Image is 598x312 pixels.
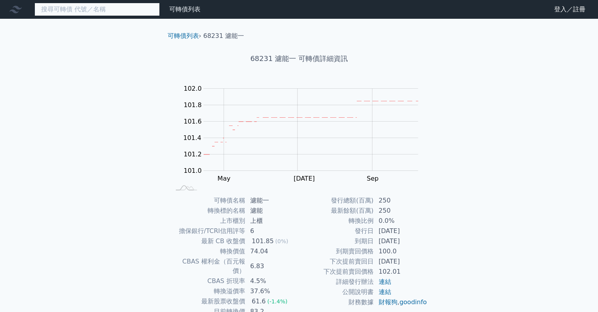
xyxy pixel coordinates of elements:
[374,256,428,267] td: [DATE]
[246,216,299,226] td: 上櫃
[374,216,428,226] td: 0.0%
[171,216,246,226] td: 上市櫃別
[183,134,201,142] tspan: 101.4
[171,236,246,246] td: 最新 CB 收盤價
[171,246,246,256] td: 轉換價值
[34,3,160,16] input: 搜尋可轉債 代號／名稱
[246,246,299,256] td: 74.04
[184,101,202,109] tspan: 101.8
[299,246,374,256] td: 到期賣回價格
[374,267,428,277] td: 102.01
[299,195,374,206] td: 發行總額(百萬)
[217,175,230,182] tspan: May
[250,237,275,246] div: 101.85
[246,276,299,286] td: 4.5%
[184,167,202,174] tspan: 101.0
[299,287,374,297] td: 公開說明書
[171,276,246,286] td: CBAS 折現率
[171,296,246,307] td: 最新股票收盤價
[184,85,202,92] tspan: 102.0
[171,195,246,206] td: 可轉債名稱
[171,226,246,236] td: 擔保銀行/TCRI信用評等
[299,297,374,307] td: 財務數據
[168,31,201,41] li: ›
[367,175,379,182] tspan: Sep
[374,297,428,307] td: ,
[374,246,428,256] td: 100.0
[299,226,374,236] td: 發行日
[246,256,299,276] td: 6.83
[294,175,315,182] tspan: [DATE]
[374,206,428,216] td: 250
[246,286,299,296] td: 37.6%
[171,206,246,216] td: 轉換標的名稱
[203,31,244,41] li: 68231 濾能一
[250,297,267,306] div: 61.6
[548,3,592,16] a: 登入／註冊
[299,267,374,277] td: 下次提前賣回價格
[168,32,199,39] a: 可轉債列表
[299,236,374,246] td: 到期日
[169,5,201,13] a: 可轉債列表
[171,256,246,276] td: CBAS 權利金（百元報價）
[299,206,374,216] td: 最新餘額(百萬)
[267,298,287,305] span: (-1.4%)
[379,278,391,285] a: 連結
[246,195,299,206] td: 濾能一
[171,286,246,296] td: 轉換溢價率
[299,277,374,287] td: 詳細發行辦法
[399,298,427,306] a: goodinfo
[299,216,374,226] td: 轉換比例
[374,195,428,206] td: 250
[379,288,391,296] a: 連結
[275,238,288,244] span: (0%)
[179,85,430,182] g: Chart
[374,226,428,236] td: [DATE]
[299,256,374,267] td: 下次提前賣回日
[184,118,202,125] tspan: 101.6
[184,151,202,158] tspan: 101.2
[246,226,299,236] td: 6
[161,53,437,64] h1: 68231 濾能一 可轉債詳細資訊
[374,236,428,246] td: [DATE]
[379,298,397,306] a: 財報狗
[246,206,299,216] td: 濾能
